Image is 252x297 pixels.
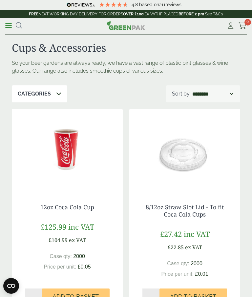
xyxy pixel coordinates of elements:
[107,21,145,30] img: GreenPak Supplies
[69,236,86,244] span: ex VAT
[165,2,181,7] span: reviews
[239,21,247,31] a: 0
[78,264,91,270] span: £0.05
[44,264,76,270] span: Price per unit:
[132,2,139,7] span: 4.8
[29,12,38,16] strong: FREE
[244,19,251,26] span: 0
[67,3,95,7] img: REVIEWS.io
[184,229,210,239] span: inc VAT
[123,12,143,16] strong: OVER £100
[49,236,68,244] span: £104.99
[40,203,94,211] a: 12oz Coca Cola Cup
[226,23,235,29] i: My Account
[99,2,128,8] div: 4.79 Stars
[168,244,184,251] span: £22.85
[185,244,202,251] span: ex VAT
[178,12,204,16] strong: BEFORE 2 pm
[205,12,223,16] a: See T&C's
[160,229,182,239] span: £27.42
[239,23,247,29] i: Cart
[191,261,202,266] span: 2000
[12,109,123,191] img: 12oz Coca Cola Cup with coke
[41,222,66,232] span: £125.99
[159,2,165,7] span: 211
[167,261,189,266] span: Case qty:
[68,222,94,232] span: inc VAT
[3,278,19,294] button: Open CMP widget
[146,203,224,218] a: 8/12oz Straw Slot Lid - To fit Coca Cola Cups
[50,253,72,259] span: Case qty:
[161,271,194,277] span: Price per unit:
[195,271,208,277] span: £0.01
[12,59,240,75] p: So your beer gardens are always ready, we have a vast range of plastic pint glasses & wine glasse...
[172,90,190,98] p: Sort by
[12,42,240,54] h1: Cups & Accessories
[129,109,240,191] img: 12oz straw slot coke cup lid
[191,90,234,98] select: Shop order
[139,2,159,7] span: Based on
[73,253,85,259] span: 2000
[18,90,51,98] p: Categories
